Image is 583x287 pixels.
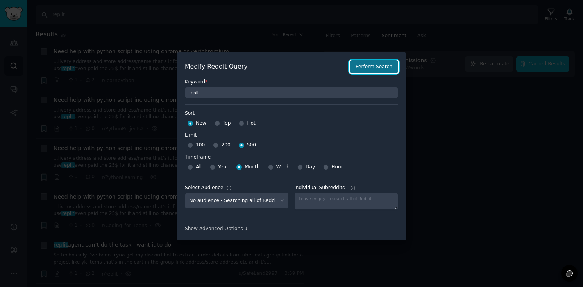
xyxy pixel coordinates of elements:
[185,110,398,117] label: Sort
[196,120,206,127] span: New
[247,120,256,127] span: Hot
[185,62,345,72] h2: Modify Reddit Query
[245,164,259,171] span: Month
[276,164,290,171] span: Week
[185,184,224,191] div: Select Audience
[350,60,398,74] button: Perform Search
[294,184,398,191] label: Individual Subreddits
[247,142,256,149] span: 500
[185,226,398,233] div: Show Advanced Options ↓
[185,79,398,86] label: Keyword
[185,151,398,161] label: Timeframe
[218,164,228,171] span: Year
[185,132,197,139] div: Limit
[223,120,231,127] span: Top
[306,164,315,171] span: Day
[185,87,398,99] input: Keyword to search on Reddit
[196,142,205,149] span: 100
[221,142,230,149] span: 200
[331,164,343,171] span: Hour
[196,164,202,171] span: All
